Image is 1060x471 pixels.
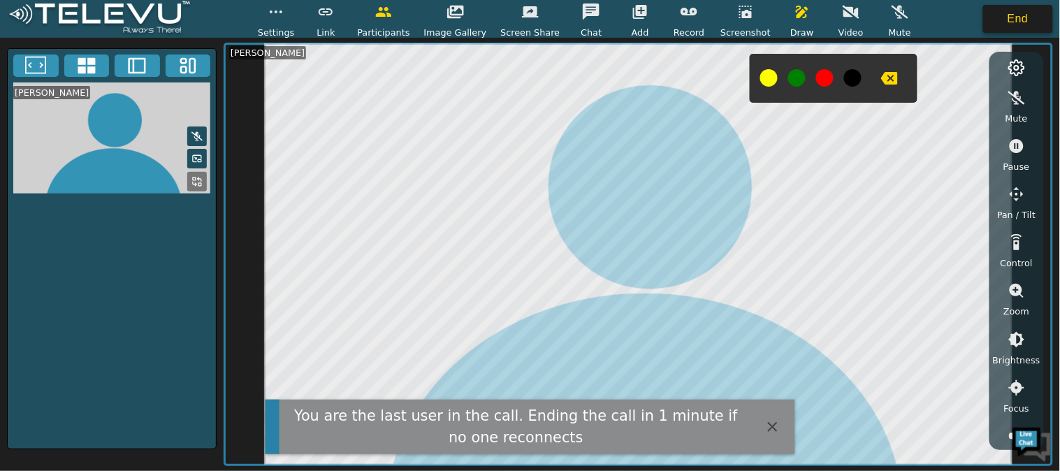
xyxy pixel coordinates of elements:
[993,354,1040,367] span: Brightness
[187,126,207,146] button: Mute
[500,26,560,39] span: Screen Share
[287,405,745,449] div: You are the last user in the call. Ending the call in 1 minute if no one reconnects
[889,26,911,39] span: Mute
[13,86,90,99] div: [PERSON_NAME]
[115,55,160,77] button: Two Window Medium
[581,26,602,39] span: Chat
[790,26,813,39] span: Draw
[1003,160,1030,173] span: Pause
[64,55,110,77] button: 4x4
[997,208,1036,222] span: Pan / Tilt
[187,149,207,168] button: Picture in Picture
[73,73,235,92] div: Chat with us now
[424,26,487,39] span: Image Gallery
[229,7,263,41] div: Minimize live chat window
[1011,422,1053,464] img: Chat Widget
[7,319,266,368] textarea: Type your message and hit 'Enter'
[720,26,771,39] span: Screenshot
[357,26,409,39] span: Participants
[317,26,335,39] span: Link
[81,145,193,286] span: We're online!
[166,55,211,77] button: Three Window Medium
[13,55,59,77] button: Fullscreen
[1003,305,1029,318] span: Zoom
[838,26,864,39] span: Video
[187,172,207,191] button: Replace Feed
[24,65,59,100] img: d_736959983_company_1615157101543_736959983
[258,26,295,39] span: Settings
[674,26,704,39] span: Record
[229,46,306,59] div: [PERSON_NAME]
[1001,256,1033,270] span: Control
[7,1,192,36] img: logoWhite.png
[983,5,1053,33] button: End
[632,26,649,39] span: Add
[1004,402,1030,415] span: Focus
[1005,112,1028,125] span: Mute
